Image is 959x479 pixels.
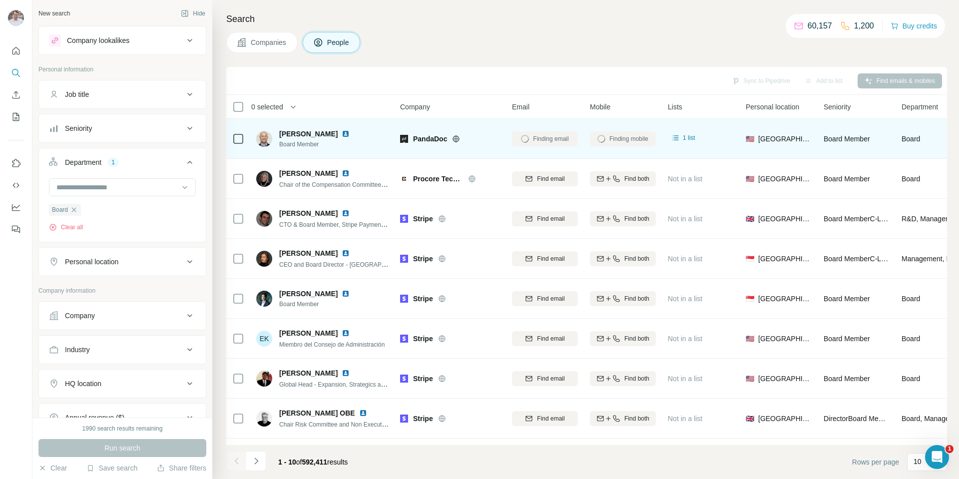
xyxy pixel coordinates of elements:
[65,379,101,389] div: HQ location
[279,129,338,139] span: [PERSON_NAME]
[342,249,350,257] img: LinkedIn logo
[824,175,870,183] span: Board Member
[758,374,812,384] span: [GEOGRAPHIC_DATA]
[107,158,119,167] div: 1
[39,406,206,430] button: Annual revenue ($)
[278,458,348,466] span: results
[590,211,656,226] button: Find both
[824,135,870,143] span: Board Member
[902,374,920,384] span: Board
[400,102,430,112] span: Company
[746,214,754,224] span: 🇬🇧
[342,329,350,337] img: LinkedIn logo
[39,150,206,178] button: Department1
[758,174,812,184] span: [GEOGRAPHIC_DATA]
[157,463,206,473] button: Share filters
[758,414,812,424] span: [GEOGRAPHIC_DATA]
[668,175,702,183] span: Not in a list
[400,135,408,143] img: Logo of PandaDoc
[39,338,206,362] button: Industry
[256,131,272,147] img: Avatar
[824,335,870,343] span: Board Member
[296,458,302,466] span: of
[8,64,24,82] button: Search
[512,371,578,386] button: Find email
[413,174,463,184] span: Procore Technologies
[902,294,920,304] span: Board
[946,445,954,453] span: 1
[413,294,433,304] span: Stripe
[808,20,832,32] p: 60,157
[256,411,272,427] img: Avatar
[256,331,272,347] div: EK
[824,295,870,303] span: Board Member
[400,295,408,303] img: Logo of Stripe
[512,331,578,346] button: Find email
[668,295,702,303] span: Not in a list
[824,102,851,112] span: Seniority
[65,89,89,99] div: Job title
[413,334,433,344] span: Stripe
[668,415,702,423] span: Not in a list
[279,220,406,228] span: CTO & Board Member, Stripe Payments UK Ltd
[400,415,408,423] img: Logo of Stripe
[624,294,649,303] span: Find both
[342,209,350,217] img: LinkedIn logo
[279,208,338,218] span: [PERSON_NAME]
[400,255,408,263] img: Logo of Stripe
[279,368,338,378] span: [PERSON_NAME]
[67,35,129,45] div: Company lookalikes
[413,374,433,384] span: Stripe
[746,334,754,344] span: 🇺🇸
[8,108,24,126] button: My lists
[758,334,812,344] span: [GEOGRAPHIC_DATA]
[256,371,272,387] img: Avatar
[413,214,433,224] span: Stripe
[279,260,412,268] span: CEO and Board Director - [GEOGRAPHIC_DATA]
[327,37,350,47] span: People
[279,289,338,299] span: [PERSON_NAME]
[8,154,24,172] button: Use Surfe on LinkedIn
[512,291,578,306] button: Find email
[279,328,338,338] span: [PERSON_NAME]
[52,205,68,214] span: Board
[38,65,206,74] p: Personal information
[854,20,874,32] p: 1,200
[65,345,90,355] div: Industry
[758,214,812,224] span: [GEOGRAPHIC_DATA]
[590,251,656,266] button: Find both
[400,175,408,183] img: Logo of Procore Technologies
[537,374,564,383] span: Find email
[413,414,433,424] span: Stripe
[413,254,433,264] span: Stripe
[49,223,83,232] button: Clear all
[39,28,206,52] button: Company lookalikes
[624,214,649,223] span: Find both
[537,334,564,343] span: Find email
[624,374,649,383] span: Find both
[256,211,272,227] img: Avatar
[279,140,362,149] span: Board Member
[746,294,754,304] span: 🇸🇬
[82,424,163,433] div: 1990 search results remaining
[537,414,564,423] span: Find email
[824,255,919,263] span: Board Member C-Level Director
[537,294,564,303] span: Find email
[537,214,564,223] span: Find email
[590,371,656,386] button: Find both
[65,311,95,321] div: Company
[824,215,894,223] span: Board Member C-Level
[65,157,101,167] div: Department
[590,291,656,306] button: Find both
[256,171,272,187] img: Avatar
[668,375,702,383] span: Not in a list
[38,9,70,18] div: New search
[902,134,920,144] span: Board
[65,257,118,267] div: Personal location
[38,463,67,473] button: Clear
[8,198,24,216] button: Dashboard
[342,169,350,177] img: LinkedIn logo
[279,180,570,188] span: Chair of the Compensation Committee and Member of the Nominating and Corporate Governance Committee
[683,133,695,142] span: 1 list
[590,411,656,426] button: Find both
